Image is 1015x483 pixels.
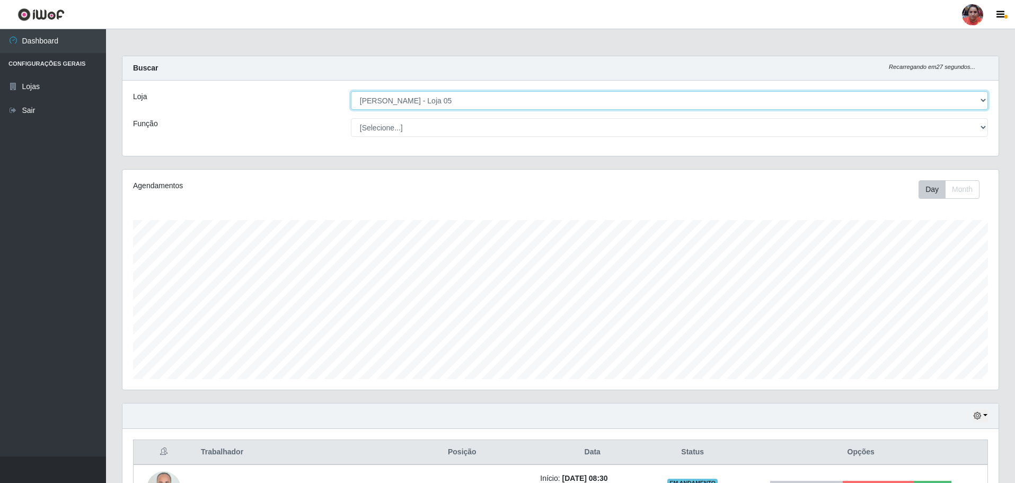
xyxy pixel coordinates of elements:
div: First group [919,180,979,199]
label: Função [133,118,158,129]
th: Opções [734,440,987,465]
time: [DATE] 08:30 [562,474,608,482]
strong: Buscar [133,64,158,72]
img: CoreUI Logo [17,8,65,21]
th: Trabalhador [195,440,390,465]
th: Posição [390,440,534,465]
th: Status [651,440,734,465]
label: Loja [133,91,147,102]
button: Day [919,180,946,199]
th: Data [534,440,651,465]
i: Recarregando em 27 segundos... [889,64,975,70]
div: Toolbar with button groups [919,180,988,199]
button: Month [945,180,979,199]
div: Agendamentos [133,180,480,191]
